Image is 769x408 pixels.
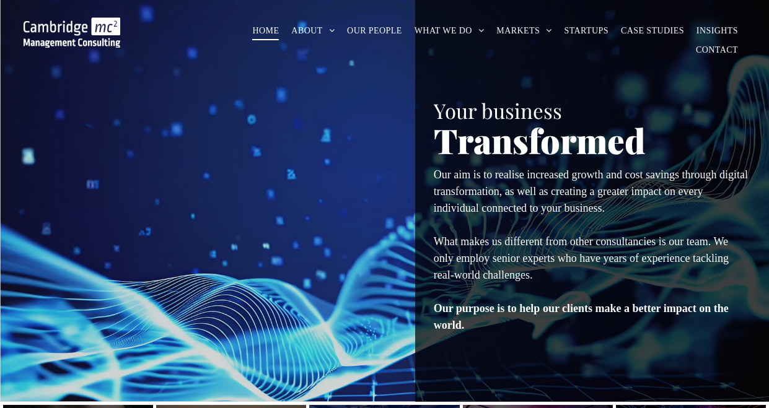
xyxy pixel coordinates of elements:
[690,21,744,40] a: INSIGHTS
[558,21,615,40] a: STARTUPS
[434,235,729,281] span: What makes us different from other consultancies is our team. We only employ senior experts who h...
[690,40,744,59] a: CONTACT
[434,97,562,124] span: Your business
[285,21,341,40] a: ABOUT
[490,21,558,40] a: MARKETS
[434,168,748,214] span: Our aim is to realise increased growth and cost savings through digital transformation, as well a...
[24,17,121,48] img: Go to Homepage
[408,21,491,40] a: WHAT WE DO
[434,302,729,331] strong: Our purpose is to help our clients make a better impact on the world.
[615,21,690,40] a: CASE STUDIES
[246,21,285,40] a: HOME
[341,21,408,40] a: OUR PEOPLE
[434,117,646,163] span: Transformed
